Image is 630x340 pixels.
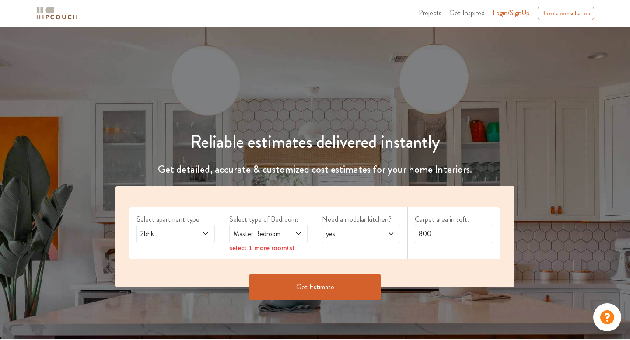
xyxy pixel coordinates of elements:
button: Get Estimate [249,274,381,300]
span: Projects [419,8,441,18]
span: 2bhk [139,229,192,239]
label: Select apartment type [136,214,215,225]
span: Get Inspired [449,8,485,18]
span: Login/SignUp [493,8,530,18]
label: Carpet area in sqft. [415,214,493,225]
h1: Reliable estimates delivered instantly [110,132,520,153]
h4: Get detailed, accurate & customized cost estimates for your home Interiors. [110,163,520,176]
span: Master Bedroom [231,229,284,239]
span: logo-horizontal.svg [35,3,79,23]
label: Select type of Bedrooms [229,214,308,225]
div: select 1 more room(s) [229,243,308,252]
div: Book a consultation [538,7,594,20]
span: yes [324,229,377,239]
input: Enter area sqft [415,225,493,243]
label: Need a modular kitchen? [322,214,400,225]
img: logo-horizontal.svg [35,6,79,21]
